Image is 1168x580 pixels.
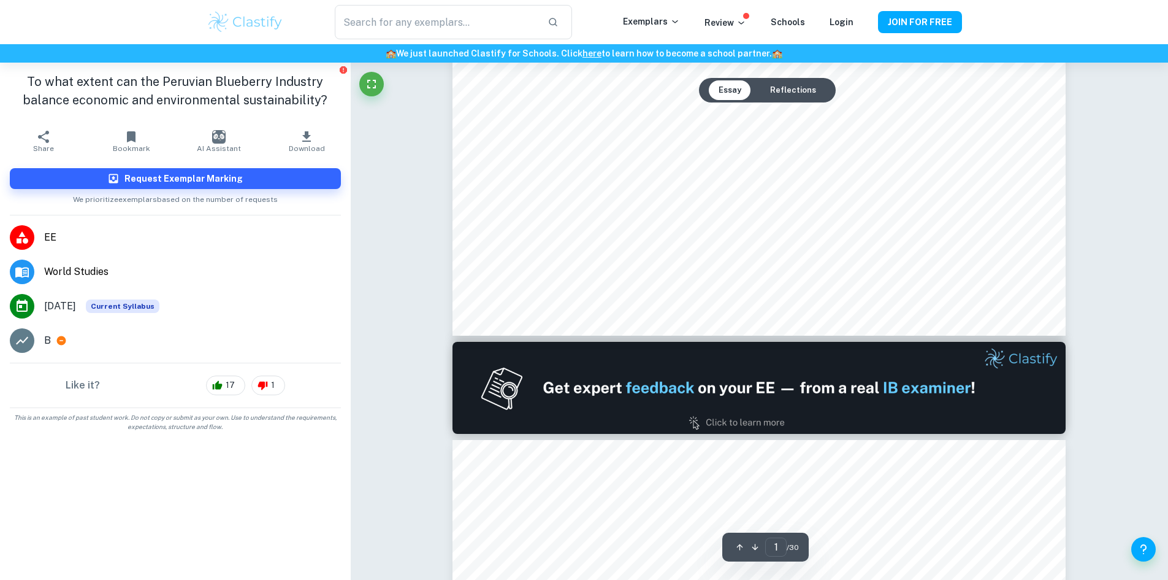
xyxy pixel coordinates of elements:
span: This is an example of past student work. Do not copy or submit as your own. Use to understand the... [5,413,346,431]
span: EE [44,230,341,245]
img: Clastify logo [207,10,284,34]
h6: Request Exemplar Marking [124,172,243,185]
div: 17 [206,376,245,395]
p: Exemplars [623,15,680,28]
span: 1 [264,379,281,392]
a: Login [830,17,853,27]
span: Current Syllabus [86,300,159,313]
span: [DATE] [44,299,76,314]
div: 1 [251,376,285,395]
p: B [44,333,51,348]
a: here [582,48,601,58]
span: Download [289,144,325,153]
span: 🏫 [386,48,396,58]
button: Report issue [339,65,348,74]
p: Review [704,16,746,29]
img: AI Assistant [212,130,226,144]
span: 17 [219,379,242,392]
button: Essay [709,80,751,100]
span: / 30 [787,542,799,553]
span: AI Assistant [197,144,241,153]
h1: To what extent can the Peruvian Blueberry Industry balance economic and environmental sustainabil... [10,72,341,109]
button: Reflections [760,80,826,100]
button: Help and Feedback [1131,537,1156,562]
button: Download [263,124,351,158]
button: Request Exemplar Marking [10,168,341,189]
span: Bookmark [113,144,150,153]
button: AI Assistant [175,124,263,158]
span: 🏫 [772,48,782,58]
span: Share [33,144,54,153]
img: Ad [452,342,1066,434]
button: Bookmark [88,124,175,158]
span: World Studies [44,265,341,279]
span: We prioritize exemplars based on the number of requests [73,189,278,205]
button: Fullscreen [359,72,384,96]
div: This exemplar is based on the current syllabus. Feel free to refer to it for inspiration/ideas wh... [86,300,159,313]
a: Schools [771,17,805,27]
button: JOIN FOR FREE [878,11,962,33]
h6: We just launched Clastify for Schools. Click to learn how to become a school partner. [2,47,1166,60]
h6: Like it? [66,378,100,393]
input: Search for any exemplars... [335,5,537,39]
